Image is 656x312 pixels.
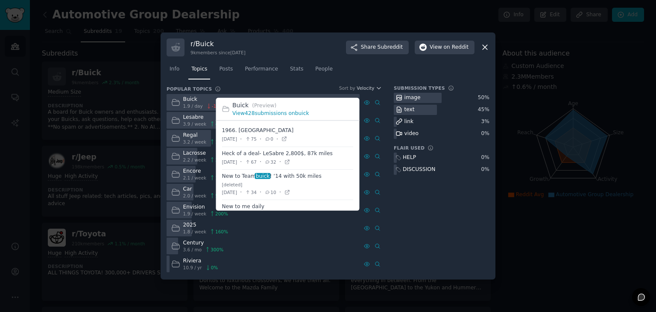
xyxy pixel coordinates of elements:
[245,189,256,195] span: 34
[481,154,489,162] div: 0 %
[167,62,182,80] a: Info
[183,103,203,109] span: 1.9 / day
[245,136,256,142] span: 75
[232,110,309,116] a: View428submissions onbuick
[394,145,425,151] h3: Flair Used
[219,65,233,73] span: Posts
[211,265,218,271] span: 0 %
[279,157,281,166] span: ·
[183,168,225,175] div: Encore
[183,185,225,193] div: Car
[183,132,225,139] div: Regal
[183,175,207,181] span: 2.1 / week
[222,182,322,188] div: [deleted]
[222,189,237,195] span: [DATE]
[276,135,278,144] span: ·
[188,62,210,80] a: Topics
[260,188,261,197] span: ·
[290,65,303,73] span: Stats
[183,121,207,127] span: 3.9 / week
[190,50,246,56] div: 9k members since [DATE]
[183,265,202,271] span: 10.9 / yr
[404,94,421,102] div: image
[190,39,246,48] h3: r/ Buick
[183,193,207,199] span: 2.0 / week
[240,135,242,144] span: ·
[415,41,474,54] button: Viewon Reddit
[167,86,212,92] h3: Popular Topics
[240,188,242,197] span: ·
[478,94,489,102] div: 50 %
[361,44,403,51] span: Share
[315,65,333,73] span: People
[378,44,403,51] span: Subreddit
[183,114,225,121] div: Lesabre
[403,154,416,162] div: HELP
[264,159,276,165] span: 32
[240,157,242,166] span: ·
[211,247,223,253] span: 300 %
[212,103,223,109] span: -16 %
[404,106,415,114] div: text
[222,159,237,165] span: [DATE]
[215,211,228,217] span: 200 %
[242,62,281,80] a: Performance
[264,136,273,142] span: 0
[183,203,228,211] div: Envision
[312,62,336,80] a: People
[183,96,223,103] div: Buick
[346,41,409,54] button: ShareSubreddit
[287,62,306,80] a: Stats
[394,85,445,91] h3: Submission Types
[260,157,261,166] span: ·
[339,85,355,91] div: Sort by
[183,229,207,235] span: 1.8 / week
[245,65,278,73] span: Performance
[478,106,489,114] div: 45 %
[183,139,207,145] span: 3.2 / week
[170,65,179,73] span: Info
[481,118,489,126] div: 3 %
[183,211,207,217] span: 1.9 / week
[481,166,489,174] div: 0 %
[183,157,207,163] span: 2.2 / week
[404,118,414,126] div: link
[216,62,236,80] a: Posts
[191,65,207,73] span: Topics
[403,166,435,174] div: DISCUSSION
[264,189,276,195] span: 10
[183,257,218,265] div: Riviera
[357,85,374,91] span: Velocity
[430,44,469,51] span: View
[404,130,419,138] div: video
[481,130,489,138] div: 0 %
[183,150,223,157] div: Lacrosse
[444,44,469,51] span: on Reddit
[260,135,261,144] span: ·
[232,101,354,110] h2: Buick
[183,221,228,229] div: 2025
[183,239,224,247] div: Century
[222,136,237,142] span: [DATE]
[357,85,382,91] button: Velocity
[279,188,281,197] span: ·
[245,159,256,165] span: 67
[215,229,228,235] span: 160 %
[183,247,202,253] span: 3.6 / mo
[252,103,276,109] span: (Preview)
